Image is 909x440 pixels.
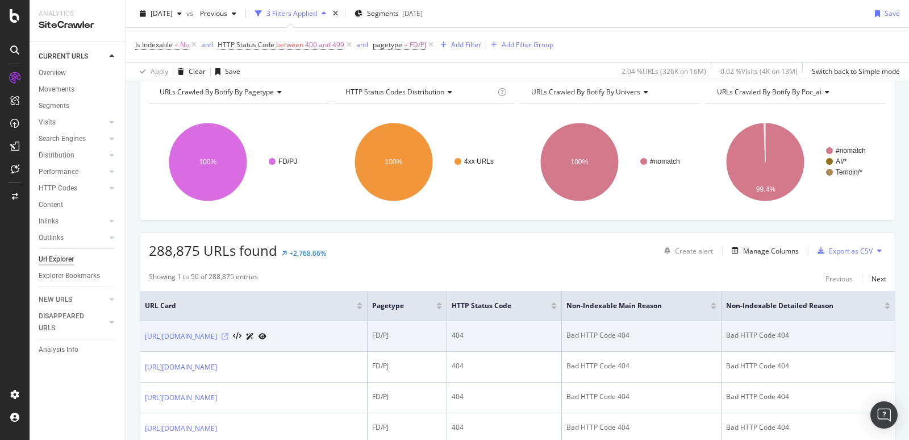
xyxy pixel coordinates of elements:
[145,423,217,434] a: [URL][DOMAIN_NAME]
[825,272,853,285] button: Previous
[410,37,426,53] span: FD/PJ
[836,168,862,176] text: Temoin/*
[39,166,78,178] div: Performance
[885,9,900,18] div: Save
[715,83,876,101] h4: URLs Crawled By Botify By poc_ai
[39,67,118,79] a: Overview
[39,100,69,112] div: Segments
[201,39,213,50] button: and
[39,133,86,145] div: Search Engines
[145,301,354,311] span: URL Card
[717,87,822,97] span: URLs Crawled By Botify By poc_ai
[343,83,495,101] h4: HTTP Status Codes Distribution
[135,5,186,23] button: [DATE]
[726,301,868,311] span: Non-Indexable Detailed Reason
[39,166,106,178] a: Performance
[149,272,258,285] div: Showing 1 to 50 of 288,875 entries
[39,254,118,265] a: Url Explorer
[145,331,217,342] a: [URL][DOMAIN_NAME]
[404,40,408,49] span: =
[872,272,886,285] button: Next
[520,113,700,211] svg: A chart.
[135,40,173,49] span: Is Indexable
[39,67,66,79] div: Overview
[266,9,317,18] div: 3 Filters Applied
[39,150,106,161] a: Distribution
[39,117,56,128] div: Visits
[529,83,690,101] h4: URLs Crawled By Botify By univers
[39,100,118,112] a: Segments
[531,87,640,97] span: URLs Crawled By Botify By univers
[402,9,423,18] div: [DATE]
[39,51,106,63] a: CURRENT URLS
[135,63,168,81] button: Apply
[39,294,72,306] div: NEW URLS
[39,310,96,334] div: DISAPPEARED URLS
[39,9,116,19] div: Analytics
[151,9,173,18] span: 2025 Aug. 22nd
[486,38,553,52] button: Add Filter Group
[726,361,890,371] div: Bad HTTP Code 404
[201,40,213,49] div: and
[145,392,217,404] a: [URL][DOMAIN_NAME]
[870,5,900,23] button: Save
[743,246,799,256] div: Manage Columns
[356,39,368,50] button: and
[258,330,266,342] a: URL Inspection
[452,301,534,311] span: HTTP Status Code
[836,147,866,155] text: #nomatch
[39,182,77,194] div: HTTP Codes
[706,113,886,211] svg: A chart.
[39,270,100,282] div: Explorer Bookmarks
[39,270,118,282] a: Explorer Bookmarks
[720,67,798,76] div: 0.02 % Visits ( 4K on 13M )
[813,242,873,260] button: Export as CSV
[650,157,680,165] text: #nomatch
[807,63,900,81] button: Switch back to Simple mode
[622,67,706,76] div: 2.04 % URLs ( 326K on 16M )
[186,9,195,18] span: vs
[872,274,886,284] div: Next
[726,392,890,402] div: Bad HTTP Code 404
[246,330,254,342] a: AI Url Details
[452,392,557,402] div: 404
[436,38,481,52] button: Add Filter
[452,422,557,433] div: 404
[566,301,694,311] span: Non-Indexable Main Reason
[726,422,890,433] div: Bad HTTP Code 404
[39,199,63,211] div: Content
[39,344,78,356] div: Analysis Info
[195,9,227,18] span: Previous
[372,422,442,433] div: FD/PJ
[331,8,340,19] div: times
[211,63,240,81] button: Save
[675,246,713,256] div: Create alert
[222,333,228,340] a: Visit Online Page
[451,40,481,49] div: Add Filter
[372,330,442,341] div: FD/PJ
[566,330,716,341] div: Bad HTTP Code 404
[39,294,106,306] a: NEW URLS
[278,157,297,165] text: FD/PJ
[151,67,168,76] div: Apply
[276,40,303,49] span: between
[335,113,515,211] svg: A chart.
[566,422,716,433] div: Bad HTTP Code 404
[812,67,900,76] div: Switch back to Simple mode
[39,215,59,227] div: Inlinks
[39,133,106,145] a: Search Engines
[39,232,64,244] div: Outlinks
[174,40,178,49] span: =
[160,87,274,97] span: URLs Crawled By Botify By pagetype
[195,5,241,23] button: Previous
[39,84,118,96] a: Movements
[39,254,74,265] div: Url Explorer
[727,244,799,258] button: Manage Columns
[464,157,494,165] text: 4xx URLs
[452,330,557,341] div: 404
[39,51,88,63] div: CURRENT URLS
[367,9,399,18] span: Segments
